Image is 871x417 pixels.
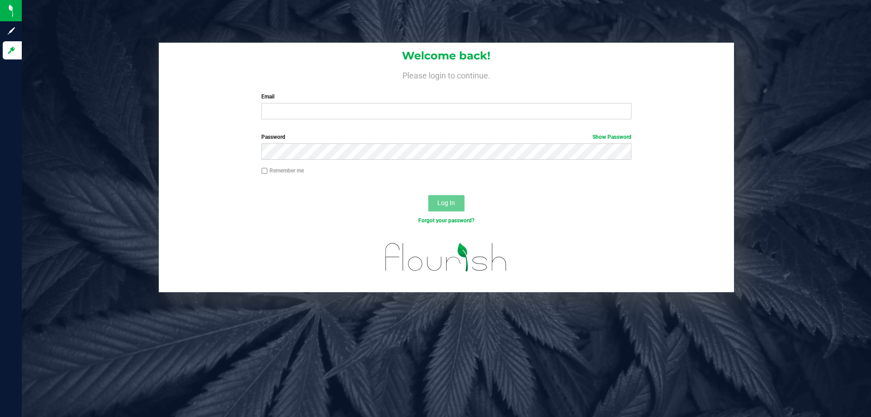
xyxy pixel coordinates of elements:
[261,134,285,140] span: Password
[7,46,16,55] inline-svg: Log in
[374,234,518,280] img: flourish_logo.svg
[159,50,734,62] h1: Welcome back!
[261,93,631,101] label: Email
[159,69,734,80] h4: Please login to continue.
[418,217,475,224] a: Forgot your password?
[261,168,268,174] input: Remember me
[592,134,631,140] a: Show Password
[261,167,304,175] label: Remember me
[428,195,465,211] button: Log In
[437,199,455,206] span: Log In
[7,26,16,35] inline-svg: Sign up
